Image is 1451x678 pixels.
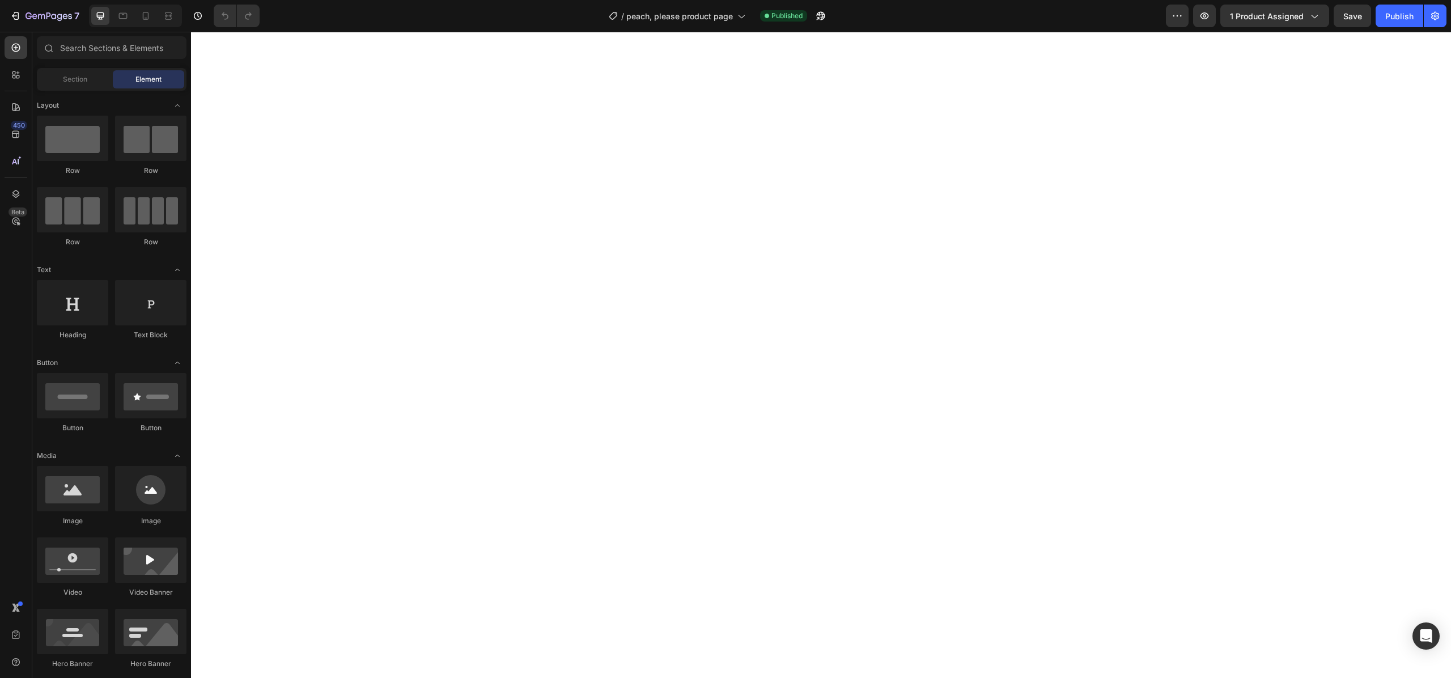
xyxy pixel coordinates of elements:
[771,11,803,21] span: Published
[37,166,108,176] div: Row
[168,354,186,372] span: Toggle open
[74,9,79,23] p: 7
[63,74,87,84] span: Section
[168,261,186,279] span: Toggle open
[626,10,733,22] span: peach, please product page
[115,587,186,598] div: Video Banner
[37,100,59,111] span: Layout
[621,10,624,22] span: /
[37,451,57,461] span: Media
[1220,5,1329,27] button: 1 product assigned
[37,423,108,433] div: Button
[135,74,162,84] span: Element
[1376,5,1423,27] button: Publish
[1230,10,1304,22] span: 1 product assigned
[37,587,108,598] div: Video
[115,166,186,176] div: Row
[37,265,51,275] span: Text
[1385,10,1414,22] div: Publish
[9,207,27,217] div: Beta
[191,32,1451,678] iframe: Design area
[37,358,58,368] span: Button
[37,516,108,526] div: Image
[115,516,186,526] div: Image
[214,5,260,27] div: Undo/Redo
[168,96,186,115] span: Toggle open
[37,36,186,59] input: Search Sections & Elements
[1412,622,1440,650] div: Open Intercom Messenger
[1334,5,1371,27] button: Save
[37,237,108,247] div: Row
[115,423,186,433] div: Button
[37,659,108,669] div: Hero Banner
[115,330,186,340] div: Text Block
[1343,11,1362,21] span: Save
[168,447,186,465] span: Toggle open
[37,330,108,340] div: Heading
[5,5,84,27] button: 7
[115,237,186,247] div: Row
[115,659,186,669] div: Hero Banner
[11,121,27,130] div: 450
